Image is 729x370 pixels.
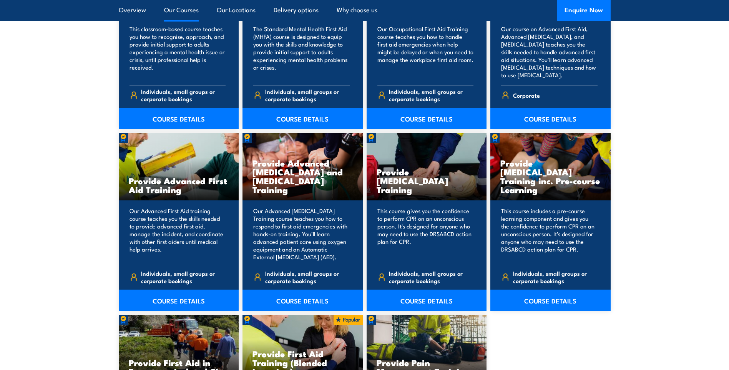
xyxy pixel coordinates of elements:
h3: Provide Advanced [MEDICAL_DATA] and [MEDICAL_DATA] Training [252,158,353,194]
span: Individuals, small groups or corporate bookings [141,270,226,284]
p: This classroom-based course teaches you how to recognise, approach, and provide initial support t... [130,25,226,79]
span: Individuals, small groups or corporate bookings [265,88,350,102]
a: COURSE DETAILS [242,290,363,311]
a: COURSE DETAILS [367,108,487,129]
p: Our course on Advanced First Aid, Advanced [MEDICAL_DATA], and [MEDICAL_DATA] teaches you the ski... [501,25,598,79]
a: COURSE DETAILS [119,108,239,129]
span: Individuals, small groups or corporate bookings [141,88,226,102]
span: Corporate [513,89,540,101]
h3: Provide Advanced First Aid Training [129,176,229,194]
p: Our Advanced [MEDICAL_DATA] Training course teaches you how to respond to first aid emergencies w... [253,207,350,261]
span: Individuals, small groups or corporate bookings [389,270,473,284]
h3: Provide [MEDICAL_DATA] Training inc. Pre-course Learning [500,158,601,194]
h3: Provide [MEDICAL_DATA] Training [377,167,477,194]
a: COURSE DETAILS [490,290,611,311]
span: Individuals, small groups or corporate bookings [265,270,350,284]
p: Our Occupational First Aid Training course teaches you how to handle first aid emergencies when h... [377,25,474,79]
p: This course includes a pre-course learning component and gives you the confidence to perform CPR ... [501,207,598,261]
span: Individuals, small groups or corporate bookings [389,88,473,102]
p: Our Advanced First Aid training course teaches you the skills needed to provide advanced first ai... [130,207,226,261]
span: Individuals, small groups or corporate bookings [513,270,598,284]
p: The Standard Mental Health First Aid (MHFA) course is designed to equip you with the skills and k... [253,25,350,79]
a: COURSE DETAILS [490,108,611,129]
a: COURSE DETAILS [242,108,363,129]
p: This course gives you the confidence to perform CPR on an unconscious person. It's designed for a... [377,207,474,261]
a: COURSE DETAILS [119,290,239,311]
a: COURSE DETAILS [367,290,487,311]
